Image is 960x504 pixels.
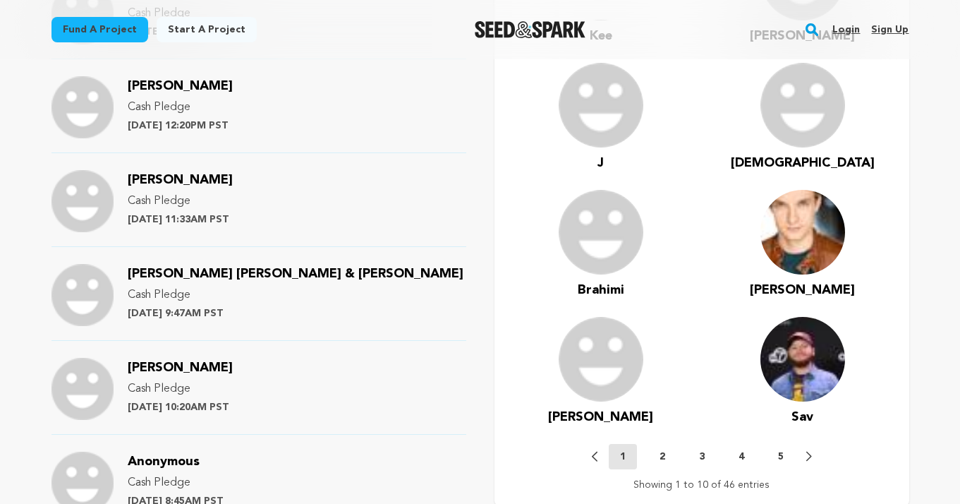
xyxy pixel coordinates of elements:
button: 4 [727,450,755,464]
a: Start a project [157,17,257,42]
button: 1 [609,444,637,469]
a: Seed&Spark Homepage [475,21,585,38]
img: Support Image [51,264,114,326]
p: [DATE] 11:33AM PST [128,212,233,227]
img: Seed&Spark Logo Dark Mode [475,21,585,38]
button: 2 [648,450,676,464]
img: a8e66252df4e13fe.jpg [760,317,845,402]
a: [PERSON_NAME] [PERSON_NAME] & [PERSON_NAME] [128,269,463,280]
a: Sign up [871,18,909,41]
span: [PERSON_NAME] [128,80,233,92]
p: 4 [739,450,744,464]
span: [PERSON_NAME] [PERSON_NAME] & [PERSON_NAME] [128,268,463,280]
a: [PERSON_NAME] [548,407,653,427]
a: [PERSON_NAME] [128,175,233,186]
span: [PERSON_NAME] [128,361,233,374]
p: 5 [778,450,784,464]
p: Cash Pledge [128,287,463,304]
a: Sav [791,407,813,427]
span: Brahimi [578,284,624,296]
button: 5 [767,450,795,464]
p: Cash Pledge [128,99,233,116]
img: user.png [559,190,643,275]
a: Login [832,18,860,41]
a: [PERSON_NAME] [750,280,855,300]
img: user.png [559,317,643,402]
a: Brahimi [578,280,624,300]
img: Support Image [51,76,114,138]
p: Cash Pledge [128,380,233,397]
img: Support Image [51,358,114,420]
span: Sav [791,411,813,424]
a: [PERSON_NAME] [128,81,233,92]
button: 3 [688,450,716,464]
p: 3 [699,450,705,464]
p: Showing 1 to 10 of 46 entries [633,478,770,492]
span: [PERSON_NAME] [128,174,233,186]
p: 1 [620,450,626,464]
img: NRedfield%20Head%20shot%20%20.jpg [760,190,845,275]
a: Anonymous [128,457,200,468]
span: [PERSON_NAME] [750,284,855,296]
span: [DEMOGRAPHIC_DATA] [731,157,875,169]
p: [DATE] 12:20PM PST [128,119,233,133]
span: [PERSON_NAME] [548,411,653,424]
span: J [597,157,604,169]
p: Cash Pledge [128,193,233,210]
p: 2 [660,450,665,464]
img: user.png [559,63,643,148]
span: Anonymous [128,455,200,468]
a: Fund a project [51,17,148,42]
a: [PERSON_NAME] [128,363,233,374]
p: [DATE] 9:47AM PST [128,306,463,320]
a: J [597,153,604,173]
img: user.png [760,63,845,148]
p: Cash Pledge [128,474,224,491]
p: [DATE] 10:20AM PST [128,400,233,414]
img: Support Image [51,170,114,232]
a: [DEMOGRAPHIC_DATA] [731,153,875,173]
